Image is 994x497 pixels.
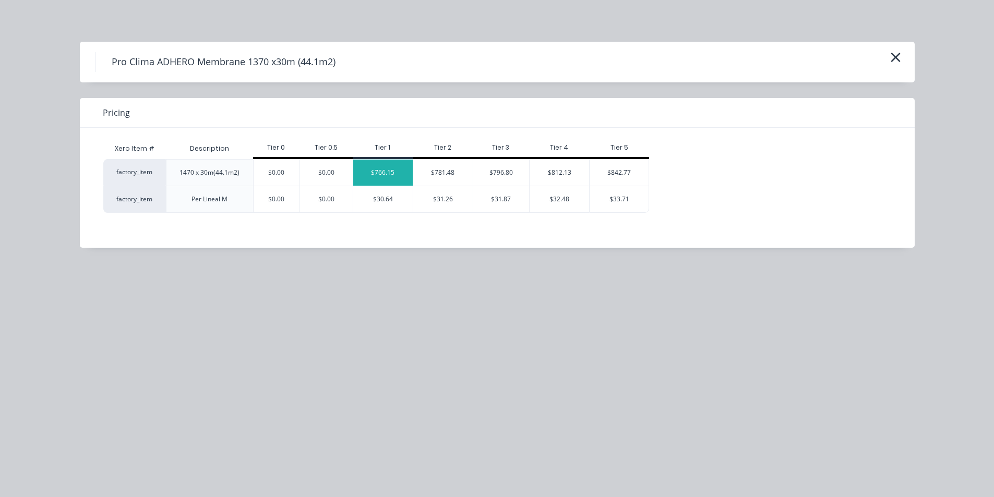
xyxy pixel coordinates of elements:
div: $33.71 [590,186,649,212]
div: Tier 0 [253,143,300,152]
div: Xero Item # [103,138,166,159]
h4: Pro Clima ADHERO Membrane 1370 x30m (44.1m2) [95,52,351,72]
div: $812.13 [530,160,589,186]
div: Tier 3 [473,143,530,152]
div: $796.80 [473,160,530,186]
div: $0.00 [300,186,353,212]
div: Description [182,136,237,162]
div: $31.26 [413,186,473,212]
div: $30.64 [353,186,413,212]
div: factory_item [103,186,166,213]
div: Tier 4 [529,143,589,152]
div: $781.48 [413,160,473,186]
div: Tier 1 [353,143,413,152]
div: $31.87 [473,186,530,212]
div: 1470 x 30m(44.1m2) [179,168,239,177]
div: $0.00 [254,186,300,212]
div: $32.48 [530,186,589,212]
div: factory_item [103,159,166,186]
div: Per Lineal M [191,195,227,204]
div: $0.00 [300,160,353,186]
div: Tier 5 [589,143,649,152]
div: $766.15 [353,160,413,186]
span: Pricing [103,106,130,119]
div: $842.77 [590,160,649,186]
div: Tier 0.5 [300,143,353,152]
div: $0.00 [254,160,300,186]
div: Tier 2 [413,143,473,152]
